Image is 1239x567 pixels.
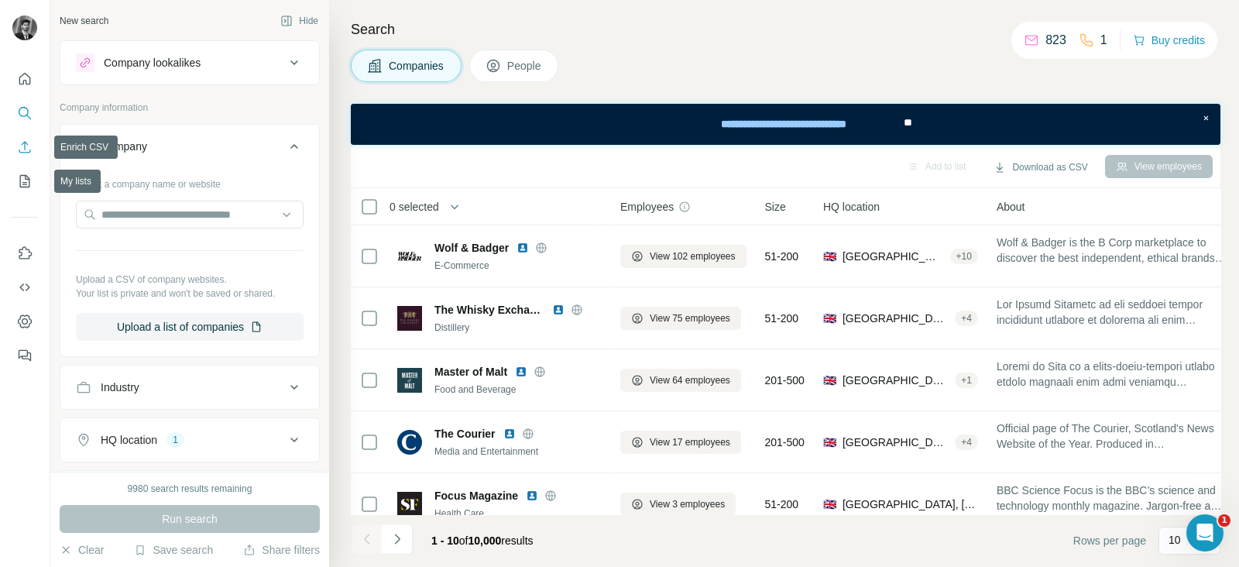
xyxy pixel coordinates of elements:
[397,368,422,393] img: Logo of Master of Malt
[650,497,725,511] span: View 3 employees
[76,273,304,287] p: Upload a CSV of company websites.
[983,156,1098,179] button: Download as CSV
[955,311,978,325] div: + 4
[60,44,319,81] button: Company lookalikes
[134,542,213,558] button: Save search
[997,359,1226,390] span: Loremi do Sita co a elits-doeiu-tempori utlabo etdolo magnaali enim admi veniamqu nostrudexe ul l...
[434,240,509,256] span: Wolf & Badger
[60,369,319,406] button: Industry
[1169,532,1181,548] p: 10
[434,488,518,503] span: Focus Magazine
[166,433,184,447] div: 1
[431,534,534,547] span: results
[431,534,459,547] span: 1 - 10
[397,492,422,517] img: Logo of Focus Magazine
[955,435,978,449] div: + 4
[823,311,836,326] span: 🇬🇧
[12,273,37,301] button: Use Surfe API
[997,421,1226,452] span: Official page of The Courier, Scotland's News Website of the Year. Produced in [GEOGRAPHIC_DATA],...
[12,133,37,161] button: Enrich CSV
[269,9,329,33] button: Hide
[12,167,37,195] button: My lists
[997,199,1025,215] span: About
[60,542,104,558] button: Clear
[997,483,1226,514] span: BBC Science Focus is the BBC’s science and technology monthly magazine. Jargon-free and accessibl...
[434,321,602,335] div: Distillery
[12,342,37,369] button: Feedback
[950,249,978,263] div: + 10
[468,534,502,547] span: 10,000
[955,373,978,387] div: + 1
[12,99,37,127] button: Search
[823,199,880,215] span: HQ location
[843,373,949,388] span: [GEOGRAPHIC_DATA], [GEOGRAPHIC_DATA]|[GEOGRAPHIC_DATA]|[GEOGRAPHIC_DATA] ([GEOGRAPHIC_DATA])|[GEO...
[650,311,730,325] span: View 75 employees
[620,431,741,454] button: View 17 employees
[243,542,320,558] button: Share filters
[765,435,805,450] span: 201-500
[12,15,37,40] img: Avatar
[60,101,320,115] p: Company information
[526,490,538,502] img: LinkedIn logo
[12,239,37,267] button: Use Surfe on LinkedIn
[1045,31,1066,50] p: 823
[552,304,565,316] img: LinkedIn logo
[101,432,157,448] div: HQ location
[765,249,799,264] span: 51-200
[517,242,529,254] img: LinkedIn logo
[389,58,445,74] span: Companies
[434,507,602,521] div: Health Care
[620,245,746,268] button: View 102 employees
[1100,31,1107,50] p: 1
[1133,29,1205,51] button: Buy credits
[397,244,422,269] img: Logo of Wolf & Badger
[503,428,516,440] img: LinkedIn logo
[997,297,1226,328] span: Lor Ipsumd Sitametc ad eli seddoei tempor incididunt utlabore et dolorema ali enim adminim ve qui...
[60,128,319,171] button: Company
[997,235,1226,266] span: Wolf & Badger is the B Corp marketplace to discover the best independent, ethical brands from aro...
[390,199,439,215] span: 0 selected
[101,380,139,395] div: Industry
[434,445,602,459] div: Media and Entertainment
[843,249,944,264] span: [GEOGRAPHIC_DATA], [GEOGRAPHIC_DATA], [GEOGRAPHIC_DATA]
[397,430,422,455] img: Logo of The Courier
[843,497,978,512] span: [GEOGRAPHIC_DATA], [GEOGRAPHIC_DATA]
[507,58,543,74] span: People
[650,435,730,449] span: View 17 employees
[459,534,468,547] span: of
[434,259,602,273] div: E-Commerce
[765,497,799,512] span: 51-200
[620,199,674,215] span: Employees
[60,14,108,28] div: New search
[382,524,413,555] button: Navigate to next page
[515,366,527,378] img: LinkedIn logo
[823,435,836,450] span: 🇬🇧
[104,55,201,70] div: Company lookalikes
[434,383,602,397] div: Food and Beverage
[12,65,37,93] button: Quick start
[823,373,836,388] span: 🇬🇧
[76,287,304,301] p: Your list is private and won't be saved or shared.
[843,435,949,450] span: [GEOGRAPHIC_DATA], [GEOGRAPHIC_DATA], [GEOGRAPHIC_DATA]
[1073,533,1146,548] span: Rows per page
[351,104,1220,145] iframe: Banner
[128,482,252,496] div: 9980 search results remaining
[12,308,37,335] button: Dashboard
[620,369,741,392] button: View 64 employees
[823,497,836,512] span: 🇬🇧
[620,493,736,516] button: View 3 employees
[1218,514,1230,527] span: 1
[620,307,741,330] button: View 75 employees
[843,311,949,326] span: [GEOGRAPHIC_DATA], [GEOGRAPHIC_DATA][PERSON_NAME], [GEOGRAPHIC_DATA]
[1186,514,1224,552] iframe: Intercom live chat
[650,249,736,263] span: View 102 employees
[76,313,304,341] button: Upload a list of companies
[397,306,422,331] img: Logo of The Whisky Exchange
[60,421,319,459] button: HQ location1
[351,19,1220,40] h4: Search
[823,249,836,264] span: 🇬🇧
[434,364,507,380] span: Master of Malt
[765,373,805,388] span: 201-500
